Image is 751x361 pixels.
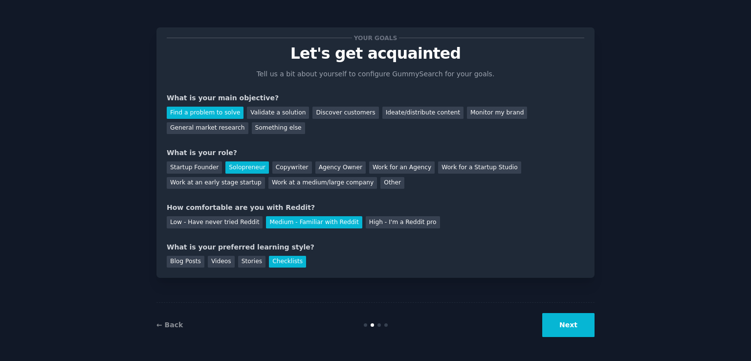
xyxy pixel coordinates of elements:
span: Your goals [352,33,399,43]
div: Find a problem to solve [167,107,243,119]
div: Low - Have never tried Reddit [167,216,263,228]
div: What is your main objective? [167,93,584,103]
div: Medium - Familiar with Reddit [266,216,362,228]
div: Startup Founder [167,161,222,174]
a: ← Back [156,321,183,329]
div: Ideate/distribute content [382,107,464,119]
div: Other [380,177,404,189]
div: Monitor my brand [467,107,527,119]
div: Work at a medium/large company [268,177,377,189]
div: High - I'm a Reddit pro [366,216,440,228]
div: Agency Owner [315,161,366,174]
div: Checklists [269,256,306,268]
div: Work at an early stage startup [167,177,265,189]
div: What is your role? [167,148,584,158]
div: How comfortable are you with Reddit? [167,203,584,213]
div: Validate a solution [247,107,309,119]
div: General market research [167,122,248,135]
div: Work for a Startup Studio [438,161,521,174]
div: What is your preferred learning style? [167,242,584,252]
div: Something else [252,122,305,135]
div: Blog Posts [167,256,204,268]
div: Videos [208,256,235,268]
div: Copywriter [272,161,312,174]
div: Stories [238,256,265,268]
div: Work for an Agency [369,161,435,174]
button: Next [542,313,595,337]
div: Discover customers [312,107,378,119]
div: Solopreneur [225,161,268,174]
p: Let's get acquainted [167,45,584,62]
p: Tell us a bit about yourself to configure GummySearch for your goals. [252,69,499,79]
